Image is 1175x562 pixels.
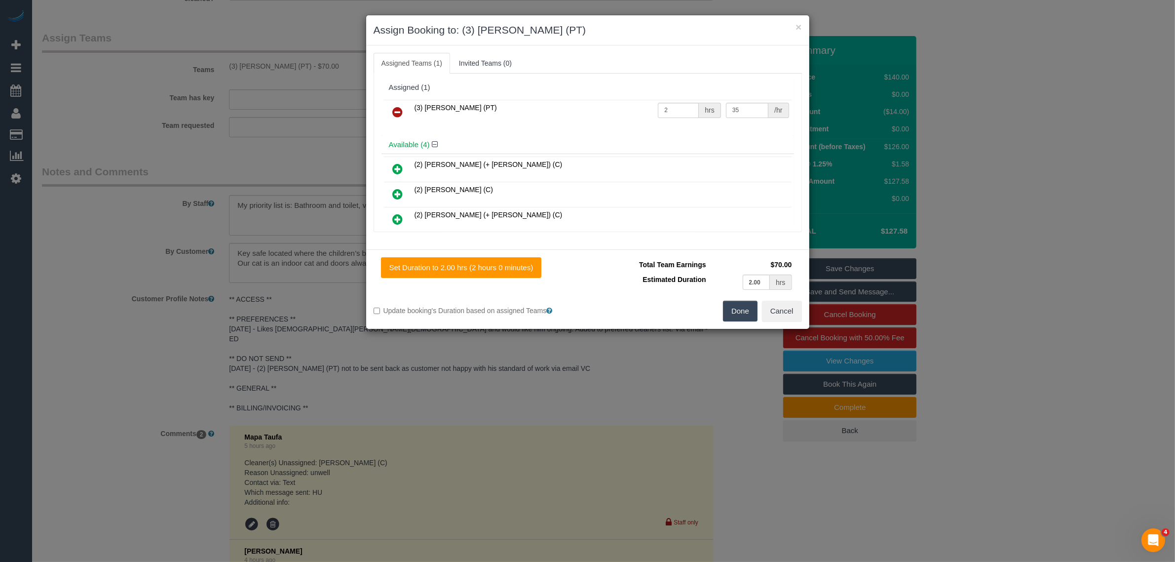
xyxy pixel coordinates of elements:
[389,141,787,149] h4: Available (4)
[768,103,789,118] div: /hr
[1162,528,1170,536] span: 4
[415,104,497,112] span: (3) [PERSON_NAME] (PT)
[374,306,580,316] label: Update booking's Duration based on assigned Teams
[389,83,787,92] div: Assigned (1)
[1141,528,1165,552] iframe: Intercom live chat
[415,186,493,194] span: (2) [PERSON_NAME] (C)
[415,161,563,168] span: (2) [PERSON_NAME] (+ [PERSON_NAME]) (C)
[595,257,709,272] td: Total Team Earnings
[374,53,450,74] a: Assigned Teams (1)
[723,301,758,321] button: Done
[709,257,795,272] td: $70.00
[451,53,520,74] a: Invited Teams (0)
[762,301,802,321] button: Cancel
[796,22,801,32] button: ×
[770,275,792,290] div: hrs
[699,103,720,118] div: hrs
[643,276,706,283] span: Estimated Duration
[381,257,542,278] button: Set Duration to 2.00 hrs (2 hours 0 minutes)
[415,211,563,219] span: (2) [PERSON_NAME] (+ [PERSON_NAME]) (C)
[374,308,380,314] input: Update booking's Duration based on assigned Teams
[374,23,802,38] h3: Assign Booking to: (3) [PERSON_NAME] (PT)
